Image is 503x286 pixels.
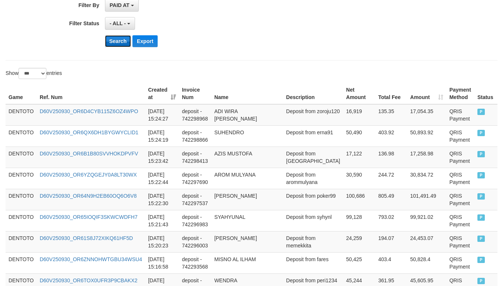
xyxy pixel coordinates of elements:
[145,252,179,273] td: [DATE] 15:16:58
[407,125,447,147] td: 50,893.92
[211,104,283,126] td: ADI WIRA [PERSON_NAME]
[145,125,179,147] td: [DATE] 15:24:19
[343,83,375,104] th: Net Amount
[407,147,447,168] td: 17,258.98
[407,104,447,126] td: 17,054.35
[6,189,37,210] td: DENTOTO
[477,278,485,284] span: PAID
[343,104,375,126] td: 16,919
[375,189,407,210] td: 805.49
[407,168,447,189] td: 30,834.72
[145,231,179,252] td: [DATE] 15:20:23
[477,214,485,221] span: PAID
[283,168,343,189] td: Deposit from arommulyana
[283,104,343,126] td: Deposit from zoroju120
[6,252,37,273] td: DENTOTO
[446,189,474,210] td: QRIS Payment
[6,168,37,189] td: DENTOTO
[477,257,485,263] span: PAID
[6,104,37,126] td: DENTOTO
[145,189,179,210] td: [DATE] 15:22:30
[446,125,474,147] td: QRIS Payment
[446,168,474,189] td: QRIS Payment
[375,147,407,168] td: 136.98
[211,83,283,104] th: Name
[283,231,343,252] td: Deposit from memekkita
[375,104,407,126] td: 135.35
[375,210,407,231] td: 793.02
[145,210,179,231] td: [DATE] 15:21:43
[6,147,37,168] td: DENTOTO
[6,83,37,104] th: Game
[283,125,343,147] td: Deposit from erna91
[19,68,46,79] select: Showentries
[179,189,211,210] td: deposit - 742297537
[283,189,343,210] td: Deposit from poker99
[179,83,211,104] th: Invoice Num
[407,252,447,273] td: 50,828.4
[375,231,407,252] td: 194.07
[446,231,474,252] td: QRIS Payment
[145,83,179,104] th: Created at: activate to sort column ascending
[343,252,375,273] td: 50,425
[211,147,283,168] td: AZIS MUSTOFA
[407,83,447,104] th: Amount: activate to sort column ascending
[105,17,135,30] button: - ALL -
[343,210,375,231] td: 99,128
[40,256,142,262] a: D60V250930_OR6ZNNOHWTGBU34WSU4
[283,210,343,231] td: Deposit from syhynl
[283,147,343,168] td: Deposit from [GEOGRAPHIC_DATA]
[40,193,137,199] a: D60V250930_OR64N9H2EB60OQ6O6V8
[446,83,474,104] th: Payment Method
[477,109,485,115] span: PAID
[407,210,447,231] td: 99,921.02
[477,130,485,136] span: PAID
[40,151,138,157] a: D60V250930_OR6B1B80SVVHOKDPVFV
[6,68,62,79] label: Show entries
[132,35,158,47] button: Export
[179,104,211,126] td: deposit - 742298968
[474,83,497,104] th: Status
[283,83,343,104] th: Description
[40,235,133,241] a: D60V250930_OR61S8J72XIKQ61HF5D
[6,210,37,231] td: DENTOTO
[179,168,211,189] td: deposit - 742297690
[40,214,138,220] a: D60V250930_OR65IOQIF3SKWCWDFH7
[343,147,375,168] td: 17,122
[40,172,137,178] a: D60V250930_OR6YZQGEJY0A8LT30WX
[477,193,485,200] span: PAID
[179,125,211,147] td: deposit - 742298866
[40,277,138,283] a: D60V250930_OR6TOX0UFR3P9CBAKX2
[343,231,375,252] td: 24,259
[375,125,407,147] td: 403.92
[105,35,131,47] button: Search
[179,210,211,231] td: deposit - 742296983
[211,125,283,147] td: SUHENDRO
[211,189,283,210] td: [PERSON_NAME]
[40,108,138,114] a: D60V250930_OR6D4CYB115Z6OZ4WPO
[477,151,485,157] span: PAID
[145,147,179,168] td: [DATE] 15:23:42
[6,231,37,252] td: DENTOTO
[375,252,407,273] td: 403.4
[446,104,474,126] td: QRIS Payment
[145,168,179,189] td: [DATE] 15:22:44
[211,210,283,231] td: SYAHYUNAL
[375,83,407,104] th: Total Fee
[179,252,211,273] td: deposit - 742293568
[343,189,375,210] td: 100,686
[211,231,283,252] td: [PERSON_NAME]
[211,252,283,273] td: MISNO AL ILHAM
[110,20,126,26] span: - ALL -
[446,210,474,231] td: QRIS Payment
[179,231,211,252] td: deposit - 742296003
[283,252,343,273] td: Deposit from fares
[343,125,375,147] td: 50,490
[40,129,138,135] a: D60V250930_OR6QX6DH1BYGWYCLID1
[446,252,474,273] td: QRIS Payment
[375,168,407,189] td: 244.72
[6,125,37,147] td: DENTOTO
[37,83,145,104] th: Ref. Num
[343,168,375,189] td: 30,590
[407,231,447,252] td: 24,453.07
